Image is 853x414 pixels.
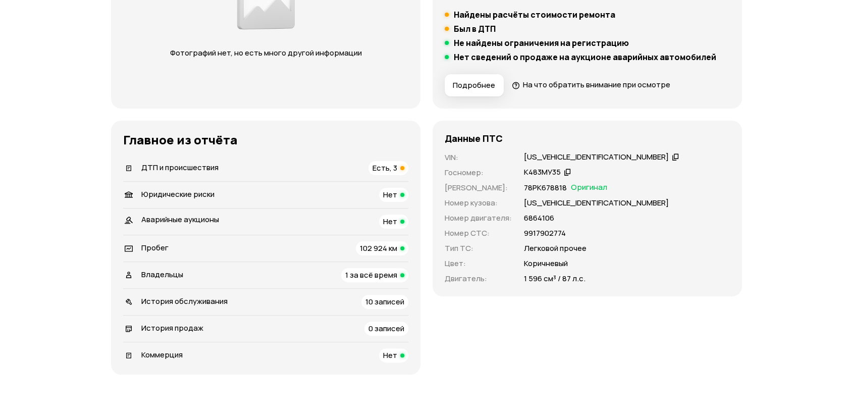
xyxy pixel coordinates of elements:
span: История продаж [141,323,203,333]
span: Коммерция [141,349,183,360]
span: Владельцы [141,269,183,280]
p: Цвет : [445,258,512,269]
p: Коричневый [524,258,568,269]
span: Нет [383,189,397,200]
div: [US_VEHICLE_IDENTIFICATION_NUMBER] [524,152,669,163]
span: 0 записей [368,323,404,334]
button: Подробнее [445,74,504,96]
p: 9917902774 [524,228,566,239]
div: К483МУ35 [524,167,561,178]
p: Фотографий нет, но есть много другой информации [160,47,371,59]
p: Номер кузова : [445,197,512,209]
span: 102 924 км [360,243,397,253]
span: ДТП и происшествия [141,162,219,173]
span: Подробнее [453,80,495,90]
span: Есть, 3 [372,163,397,173]
span: Аварийные аукционы [141,214,219,225]
span: 10 записей [365,296,404,307]
h3: Главное из отчёта [123,133,408,147]
p: Двигатель : [445,273,512,284]
span: Пробег [141,242,169,253]
p: VIN : [445,152,512,163]
a: На что обратить внимание при осмотре [512,79,670,90]
h5: Был в ДТП [454,24,496,34]
h5: Нет сведений о продаже на аукционе аварийных автомобилей [454,52,716,62]
p: Тип ТС : [445,243,512,254]
p: 1 596 см³ / 87 л.с. [524,273,585,284]
p: 6864106 [524,213,554,224]
h5: Не найдены ограничения на регистрацию [454,38,629,48]
span: На что обратить внимание при осмотре [523,79,670,90]
p: [PERSON_NAME] : [445,182,512,193]
p: [US_VEHICLE_IDENTIFICATION_NUMBER] [524,197,669,209]
h5: Найдены расчёты стоимости ремонта [454,10,615,20]
p: Номер двигателя : [445,213,512,224]
p: Номер СТС : [445,228,512,239]
span: История обслуживания [141,296,228,306]
span: Юридические риски [141,189,215,199]
span: Нет [383,350,397,360]
span: 1 за всё время [345,270,397,280]
h4: Данные ПТС [445,133,503,144]
span: Нет [383,216,397,227]
p: 78РК678818 [524,182,567,193]
p: Легковой прочее [524,243,587,254]
span: Оригинал [571,182,607,193]
p: Госномер : [445,167,512,178]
